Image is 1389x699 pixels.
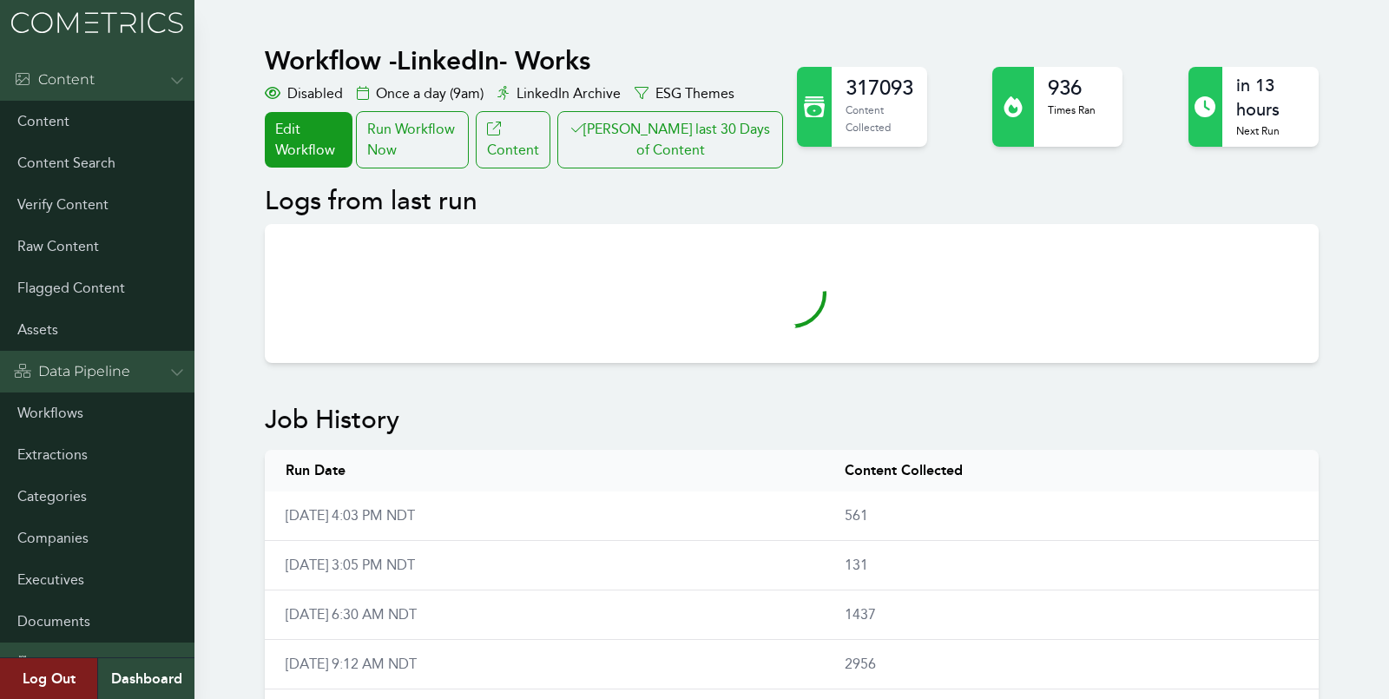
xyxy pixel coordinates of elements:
td: 561 [824,491,1319,541]
th: Run Date [265,450,824,491]
h2: 317093 [846,74,913,102]
button: [PERSON_NAME] last 30 Days of Content [557,111,783,168]
div: Admin [14,653,85,674]
h1: Workflow - LinkedIn- Works [265,45,787,76]
h2: 936 [1048,74,1096,102]
p: Content Collected [846,102,913,135]
a: [DATE] 6:30 AM NDT [286,606,417,623]
td: 1437 [824,590,1319,640]
h2: in 13 hours [1236,74,1304,122]
a: Edit Workflow [265,112,352,168]
svg: audio-loading [757,259,826,328]
a: Dashboard [97,658,194,699]
h2: Logs from last run [265,186,1318,217]
div: Once a day (9am) [357,83,484,104]
a: [DATE] 4:03 PM NDT [286,507,415,524]
div: ESG Themes [635,83,734,104]
a: [DATE] 9:12 AM NDT [286,656,417,672]
div: Run Workflow Now [356,111,469,168]
p: Next Run [1236,122,1304,140]
td: 2956 [824,640,1319,689]
td: 131 [824,541,1319,590]
th: Content Collected [824,450,1319,491]
a: [DATE] 3:05 PM NDT [286,557,415,573]
div: Disabled [265,83,343,104]
div: LinkedIn Archive [497,83,621,104]
div: Data Pipeline [14,361,130,382]
h2: Job History [265,405,1318,436]
a: Content [476,111,550,168]
div: Content [14,69,95,90]
p: Times Ran [1048,102,1096,119]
